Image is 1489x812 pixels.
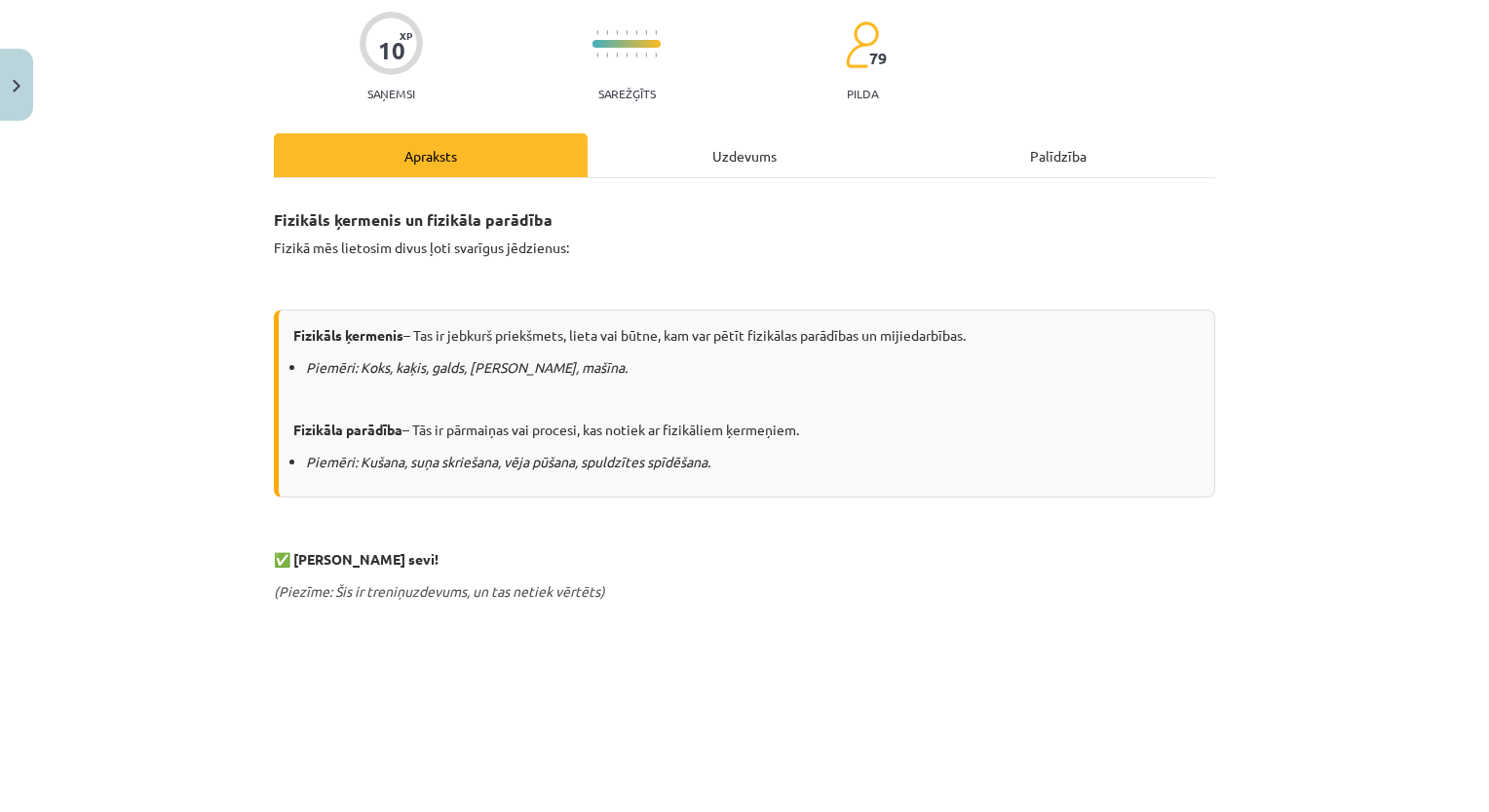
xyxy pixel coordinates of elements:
em: (Piezīme: Šis ir treniņuzdevums, un tas netiek vērtēts) [274,582,605,600]
img: icon-short-line-57e1e144782c952c97e751825c79c345078a6d821885a25fce030b3d8c18986b.svg [596,30,598,35]
div: 10 [378,37,405,64]
img: icon-close-lesson-0947bae3869378f0d4975bcd49f059093ad1ed9edebbc8119c70593378902aed.svg [13,80,20,92]
div: Palīdzība [901,133,1215,177]
img: icon-short-line-57e1e144782c952c97e751825c79c345078a6d821885a25fce030b3d8c18986b.svg [606,30,608,35]
div: Uzdevums [588,133,901,177]
img: icon-short-line-57e1e144782c952c97e751825c79c345078a6d821885a25fce030b3d8c18986b.svg [606,53,608,57]
span: XP [400,30,412,41]
img: icon-short-line-57e1e144782c952c97e751825c79c345078a6d821885a25fce030b3d8c18986b.svg [616,30,618,35]
span: 79 [869,50,887,67]
img: icon-short-line-57e1e144782c952c97e751825c79c345078a6d821885a25fce030b3d8c18986b.svg [645,53,647,57]
img: icon-short-line-57e1e144782c952c97e751825c79c345078a6d821885a25fce030b3d8c18986b.svg [616,53,618,57]
p: – Tās ir pārmaiņas vai procesi, kas notiek ar fizikāliem ķermeņiem. [293,420,1200,440]
b: [PERSON_NAME] sevi! [293,550,439,568]
i: Piemēri: Kušana, suņa skriešana, vēja pūšana, spuldzītes spīdēšana. [306,453,710,470]
p: Saņemsi [360,87,423,100]
p: ✅ [274,549,1215,570]
img: icon-short-line-57e1e144782c952c97e751825c79c345078a6d821885a25fce030b3d8c18986b.svg [626,30,628,35]
b: Fizikāla parādība [293,421,402,438]
p: – Tas ir jebkurš priekšmets, lieta vai būtne, kam var pētīt fizikālas parādības un mijiedarbības. [293,325,1200,346]
p: Fizikā mēs lietosim divus ļoti svarīgus jēdzienus: [274,238,1215,258]
img: students-c634bb4e5e11cddfef0936a35e636f08e4e9abd3cc4e673bd6f9a4125e45ecb1.svg [845,20,879,69]
img: icon-short-line-57e1e144782c952c97e751825c79c345078a6d821885a25fce030b3d8c18986b.svg [626,53,628,57]
b: Fizikāls ķermenis [293,326,403,344]
i: Piemēri: Koks, kaķis, galds, [PERSON_NAME], mašīna. [306,358,628,376]
img: icon-short-line-57e1e144782c952c97e751825c79c345078a6d821885a25fce030b3d8c18986b.svg [635,30,637,35]
img: icon-short-line-57e1e144782c952c97e751825c79c345078a6d821885a25fce030b3d8c18986b.svg [655,53,657,57]
p: Sarežģīts [598,87,656,100]
b: Fizikāls ķermenis un fizikāla parādība [274,209,553,230]
div: Apraksts [274,133,588,177]
img: icon-short-line-57e1e144782c952c97e751825c79c345078a6d821885a25fce030b3d8c18986b.svg [645,30,647,35]
img: icon-short-line-57e1e144782c952c97e751825c79c345078a6d821885a25fce030b3d8c18986b.svg [655,30,657,35]
img: icon-short-line-57e1e144782c952c97e751825c79c345078a6d821885a25fce030b3d8c18986b.svg [596,53,598,57]
p: pilda [847,87,878,100]
img: icon-short-line-57e1e144782c952c97e751825c79c345078a6d821885a25fce030b3d8c18986b.svg [635,53,637,57]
